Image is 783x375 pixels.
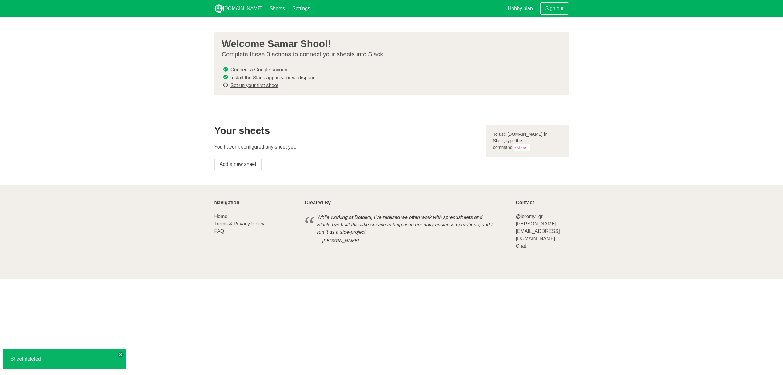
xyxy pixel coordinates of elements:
h2: Your sheets [214,125,478,136]
p: Navigation [214,200,298,205]
a: Chat [516,243,526,249]
a: Set up your first sheet [230,83,278,88]
a: Sign out [540,2,569,15]
a: @jeremy_gr [516,214,542,219]
s: Connect a Google account [230,67,289,72]
p: Complete these 3 actions to connect your sheets into Slack: [222,50,557,58]
s: Install the Slack app in your workspace [230,75,316,80]
p: You haven't configured any sheet yet. [214,143,478,151]
div: Sheet deleted [3,349,126,369]
div: To use [DOMAIN_NAME] in Slack, type the command . [486,125,569,157]
a: [PERSON_NAME][EMAIL_ADDRESS][DOMAIN_NAME] [516,221,560,241]
code: /sheet [513,144,530,151]
a: Add a new sheet [214,158,262,170]
a: Terms & Privacy Policy [214,221,265,226]
img: logo_v2_white.png [214,4,223,13]
a: FAQ [214,229,224,234]
blockquote: While working at Dataiku, I've realized we often work with spreadsheets and Slack. I've built thi... [305,213,509,245]
p: Contact [516,200,569,205]
h3: Welcome Samar Shool! [222,38,557,49]
cite: [PERSON_NAME] [317,237,496,244]
a: Home [214,214,228,219]
p: Created By [305,200,509,205]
